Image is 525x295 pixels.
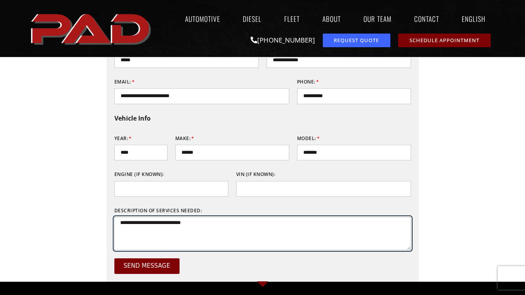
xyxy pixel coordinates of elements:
[124,263,170,269] span: Send Message
[251,36,315,44] a: [PHONE_NUMBER]
[114,114,151,123] b: Vehicle Info
[114,204,202,217] label: Description of services needed:
[297,76,319,88] label: Phone:
[454,10,497,28] a: English
[323,34,390,47] a: request a service or repair quote
[235,10,269,28] a: Diesel
[409,38,479,43] span: Schedule Appointment
[297,132,320,145] label: Model:
[114,76,135,88] label: Email:
[28,7,155,50] img: The image shows the word "PAD" in bold, red, uppercase letters with a slight shadow effect.
[236,168,276,181] label: VIN (if known):
[114,19,411,282] form: Request Quote
[398,34,491,47] a: schedule repair or service appointment
[155,10,497,28] nav: Menu
[114,132,132,145] label: Year:
[334,38,379,43] span: Request Quote
[114,168,164,181] label: Engine (if known):
[356,10,399,28] a: Our Team
[315,10,348,28] a: About
[277,10,307,28] a: Fleet
[114,258,180,274] button: Send Message
[178,10,228,28] a: Automotive
[175,132,194,145] label: Make:
[28,7,155,50] a: pro automotive and diesel home page
[407,10,447,28] a: Contact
